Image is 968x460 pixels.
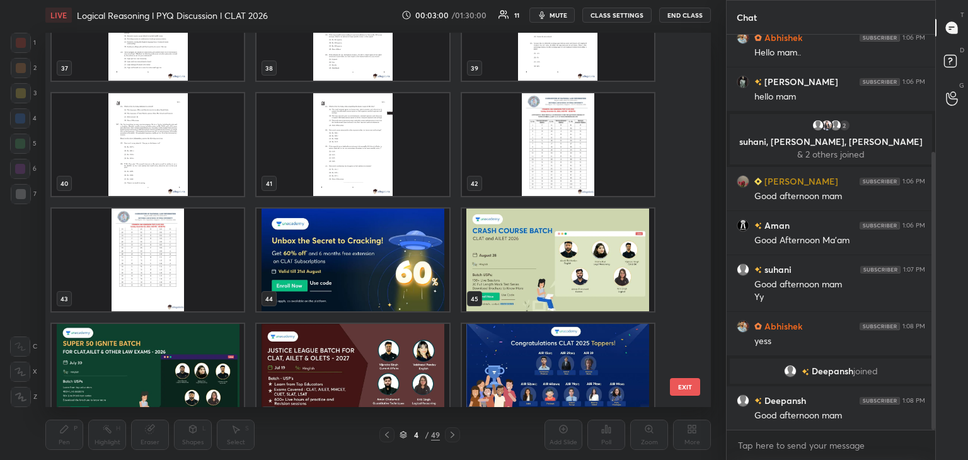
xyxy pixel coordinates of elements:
[754,222,762,229] img: no-rating-badge.077c3623.svg
[737,320,749,333] img: 91aa6eebb029426a8fad96e87e11135a.jpg
[431,429,440,440] div: 49
[659,8,711,23] button: End Class
[853,366,878,376] span: joined
[860,397,900,405] img: 4P8fHbbgJtejmAAAAAElFTkSuQmCC
[838,119,851,132] div: 2
[10,108,37,129] div: 4
[45,8,72,23] div: LIVE
[902,222,925,229] div: 1:06 PM
[737,394,749,407] img: default.png
[727,35,935,430] div: grid
[762,31,802,44] h6: Abhishek
[802,369,809,376] img: no-rating-badge.077c3623.svg
[11,58,37,78] div: 2
[860,323,900,330] img: 4P8fHbbgJtejmAAAAAElFTkSuQmCC
[10,134,37,154] div: 5
[727,1,767,34] p: Chat
[754,279,925,291] div: Good afternoon mam
[410,431,422,439] div: 4
[754,234,925,247] div: Good Afternoon Ma'am
[754,178,762,185] img: Learner_Badge_beginner_1_8b307cf2a0.svg
[45,33,689,407] div: grid
[812,366,853,376] span: Deepansh
[902,34,925,42] div: 1:06 PM
[860,78,900,86] img: 4P8fHbbgJtejmAAAAAElFTkSuQmCC
[754,335,925,348] div: yess
[762,319,802,333] h6: Abhishek
[762,394,806,407] h6: Deepansh
[77,9,268,21] h4: Logical Reasoning l PYQ Discussion l CLAT 2026
[529,8,575,23] button: mute
[11,387,37,407] div: Z
[903,266,925,273] div: 1:07 PM
[762,263,792,276] h6: suhani
[550,11,567,20] span: mute
[762,175,838,188] h6: [PERSON_NAME]
[754,398,762,405] img: no-rating-badge.077c3623.svg
[514,12,519,18] div: 11
[754,291,925,304] div: Yy
[737,76,749,88] img: adea7f778a6042c99e9a0c99f9784ef1.jpg
[762,219,790,232] h6: Aman
[960,45,964,55] p: D
[902,397,925,405] div: 1:08 PM
[860,266,901,273] img: 4P8fHbbgJtejmAAAAAElFTkSuQmCC
[812,119,824,132] img: default.png
[902,178,925,185] div: 1:06 PM
[860,222,900,229] img: 4P8fHbbgJtejmAAAAAElFTkSuQmCC
[902,78,925,86] div: 1:06 PM
[902,323,925,330] div: 1:08 PM
[737,219,749,232] img: a3cd579219e04188b2f0138f47e8654d.jpg
[737,137,925,147] p: suhani, [PERSON_NAME], [PERSON_NAME]
[737,175,749,188] img: a182c8dd35814159a7ae7f645f22fa66.jpg
[754,410,925,422] div: Good afternoon mam
[754,91,925,103] div: hello mam
[10,159,37,179] div: 6
[959,81,964,90] p: G
[10,336,37,357] div: C
[829,119,842,132] img: default.png
[754,323,762,330] img: Learner_Badge_hustler_a18805edde.svg
[11,33,36,53] div: 1
[754,34,762,42] img: Learner_Badge_hustler_a18805edde.svg
[754,190,925,203] div: Good afternoon mam
[860,178,900,185] img: 4P8fHbbgJtejmAAAAAElFTkSuQmCC
[425,431,429,439] div: /
[11,83,37,103] div: 3
[860,34,900,42] img: 4P8fHbbgJtejmAAAAAElFTkSuQmCC
[754,47,925,59] div: Hello mam..
[754,267,762,273] img: no-rating-badge.077c3623.svg
[11,184,37,204] div: 7
[737,32,749,44] img: 91aa6eebb029426a8fad96e87e11135a.jpg
[821,119,833,132] img: d53081271aab47e6ae074013c13e3297.jpg
[670,378,700,396] button: EXIT
[737,263,749,276] img: default.png
[582,8,652,23] button: CLASS SETTINGS
[10,362,37,382] div: X
[762,75,838,88] h6: [PERSON_NAME]
[737,149,925,159] p: & 2 others joined
[754,79,762,86] img: no-rating-badge.077c3623.svg
[784,365,797,377] img: default.png
[960,10,964,20] p: T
